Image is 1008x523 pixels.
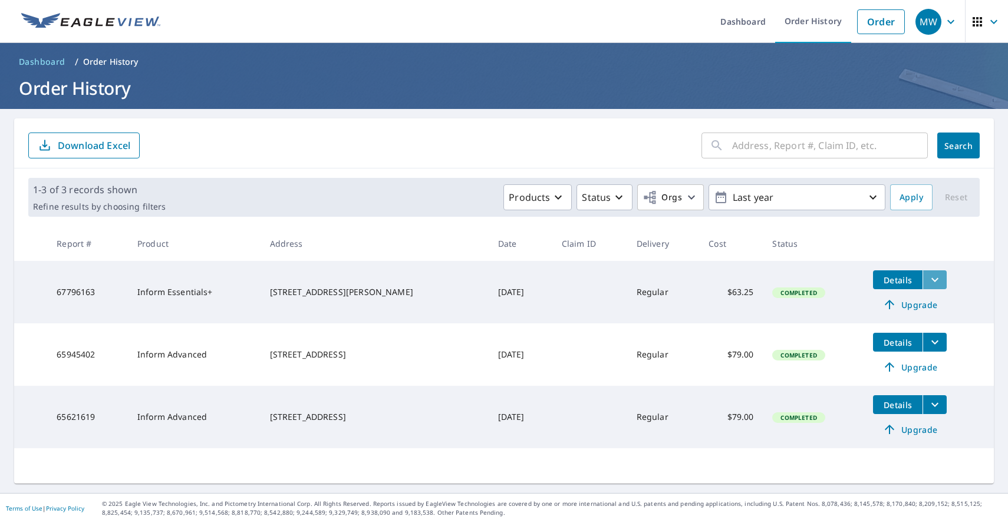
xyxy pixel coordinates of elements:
[627,386,700,448] td: Regular
[58,139,130,152] p: Download Excel
[14,76,994,100] h1: Order History
[773,351,823,359] span: Completed
[923,395,947,414] button: filesDropdownBtn-65621619
[627,226,700,261] th: Delivery
[915,9,941,35] div: MW
[47,386,128,448] td: 65621619
[270,349,479,360] div: [STREET_ADDRESS]
[270,411,479,423] div: [STREET_ADDRESS]
[33,201,166,212] p: Refine results by choosing filters
[489,261,552,323] td: [DATE]
[773,289,823,297] span: Completed
[83,56,139,68] p: Order History
[890,184,933,210] button: Apply
[643,190,682,205] span: Orgs
[489,226,552,261] th: Date
[509,190,550,204] p: Products
[128,226,261,261] th: Product
[880,337,915,348] span: Details
[880,422,940,436] span: Upgrade
[763,226,864,261] th: Status
[270,286,479,298] div: [STREET_ADDRESS][PERSON_NAME]
[728,187,866,208] p: Last year
[873,295,947,314] a: Upgrade
[47,261,128,323] td: 67796163
[33,183,166,197] p: 1-3 of 3 records shown
[128,261,261,323] td: Inform Essentials+
[128,386,261,448] td: Inform Advanced
[46,504,84,512] a: Privacy Policy
[937,133,980,158] button: Search
[699,323,763,386] td: $79.00
[14,52,70,71] a: Dashboard
[21,13,160,31] img: EV Logo
[873,420,947,439] a: Upgrade
[699,386,763,448] td: $79.00
[709,184,885,210] button: Last year
[6,505,84,512] p: |
[880,399,915,411] span: Details
[14,52,994,71] nav: breadcrumb
[773,413,823,422] span: Completed
[47,323,128,386] td: 65945402
[19,56,65,68] span: Dashboard
[552,226,627,261] th: Claim ID
[102,499,1002,517] p: © 2025 Eagle View Technologies, Inc. and Pictometry International Corp. All Rights Reserved. Repo...
[947,140,970,151] span: Search
[261,226,489,261] th: Address
[577,184,633,210] button: Status
[880,297,940,312] span: Upgrade
[923,333,947,352] button: filesDropdownBtn-65945402
[699,226,763,261] th: Cost
[699,261,763,323] td: $63.25
[6,504,42,512] a: Terms of Use
[47,226,128,261] th: Report #
[489,323,552,386] td: [DATE]
[880,274,915,286] span: Details
[873,395,923,414] button: detailsBtn-65621619
[637,184,704,210] button: Orgs
[880,360,940,374] span: Upgrade
[627,261,700,323] td: Regular
[28,133,140,158] button: Download Excel
[857,9,905,34] a: Order
[873,270,923,289] button: detailsBtn-67796163
[75,55,78,69] li: /
[923,270,947,289] button: filesDropdownBtn-67796163
[873,333,923,352] button: detailsBtn-65945402
[873,358,947,376] a: Upgrade
[503,184,572,210] button: Products
[128,323,261,386] td: Inform Advanced
[582,190,611,204] p: Status
[627,323,700,386] td: Regular
[732,129,928,162] input: Address, Report #, Claim ID, etc.
[489,386,552,448] td: [DATE]
[900,190,923,205] span: Apply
